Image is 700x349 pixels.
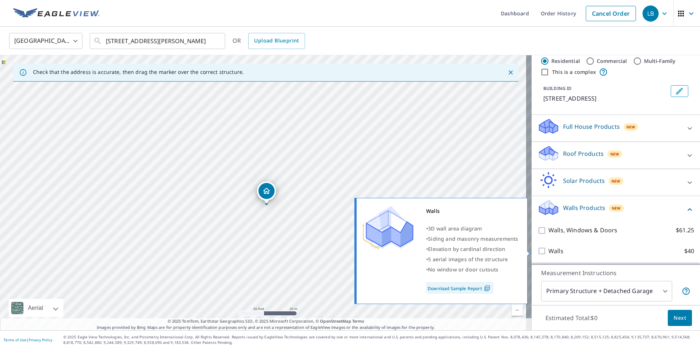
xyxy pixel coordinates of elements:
img: EV Logo [13,8,100,19]
span: Next [674,314,686,323]
div: LB [643,5,659,22]
div: Primary Structure + Detached Garage [541,281,672,301]
p: Measurement Instructions [541,269,690,277]
span: No window or door cutouts [428,266,498,273]
div: Aerial [26,299,45,317]
div: • [426,244,518,254]
div: Aerial [9,299,63,317]
span: © 2025 TomTom, Earthstar Geographics SIO, © 2025 Microsoft Corporation, © [168,318,364,324]
p: BUILDING ID [543,85,571,91]
span: New [610,151,619,157]
p: | [4,338,52,342]
div: OR [232,33,305,49]
div: • [426,264,518,275]
p: Walls [548,247,563,256]
button: Next [668,310,692,326]
p: Walls, Windows & Doors [548,226,617,235]
a: Terms of Use [4,337,26,342]
p: © 2025 Eagle View Technologies, Inc. and Pictometry International Corp. All Rights Reserved. Repo... [63,334,696,345]
button: Close [506,68,515,77]
a: Upload Blueprint [248,33,305,49]
span: New [612,205,621,211]
div: • [426,234,518,244]
div: [GEOGRAPHIC_DATA] [9,31,82,51]
input: Search by address or latitude-longitude [106,31,210,51]
div: Walls [426,206,518,216]
p: Walls Products [563,203,605,212]
a: OpenStreetMap [320,318,351,324]
div: • [426,224,518,234]
a: Download Sample Report [426,282,494,294]
a: Privacy Policy [29,337,52,342]
button: Edit building 1 [671,85,688,97]
div: Dropped pin, building 1, Residential property, 70 Eagle Dr Newington, CT 06111 [257,181,276,204]
span: 3D wall area diagram [428,225,482,232]
a: Current Level 19, Zoom Out [512,305,523,316]
label: Commercial [597,57,627,65]
p: $61.25 [676,226,694,235]
span: Elevation by cardinal direction [428,245,505,252]
label: Multi-Family [644,57,676,65]
img: Pdf Icon [482,285,492,292]
span: Siding and masonry measurements [428,235,518,242]
span: Upload Blueprint [254,36,299,45]
p: Roof Products [563,149,604,158]
p: Check that the address is accurate, then drag the marker over the correct structure. [33,69,244,75]
p: Full House Products [563,122,620,131]
p: Solar Products [563,176,605,185]
a: Cancel Order [586,6,636,21]
p: Estimated Total: $0 [540,310,603,326]
p: [STREET_ADDRESS] [543,94,668,103]
span: 5 aerial images of the structure [428,256,508,263]
div: • [426,254,518,264]
label: Residential [551,57,580,65]
div: Walls ProductsNew [537,199,694,220]
span: Your report will include the primary structure and a detached garage if one exists. [682,287,690,296]
span: New [611,178,621,184]
div: Roof ProductsNew [537,145,694,166]
div: Solar ProductsNew [537,172,694,193]
a: Terms [352,318,364,324]
p: $40 [684,247,694,256]
img: Premium [362,206,413,250]
label: This is a complex [552,68,596,76]
span: New [626,124,636,130]
div: Full House ProductsNew [537,118,694,139]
